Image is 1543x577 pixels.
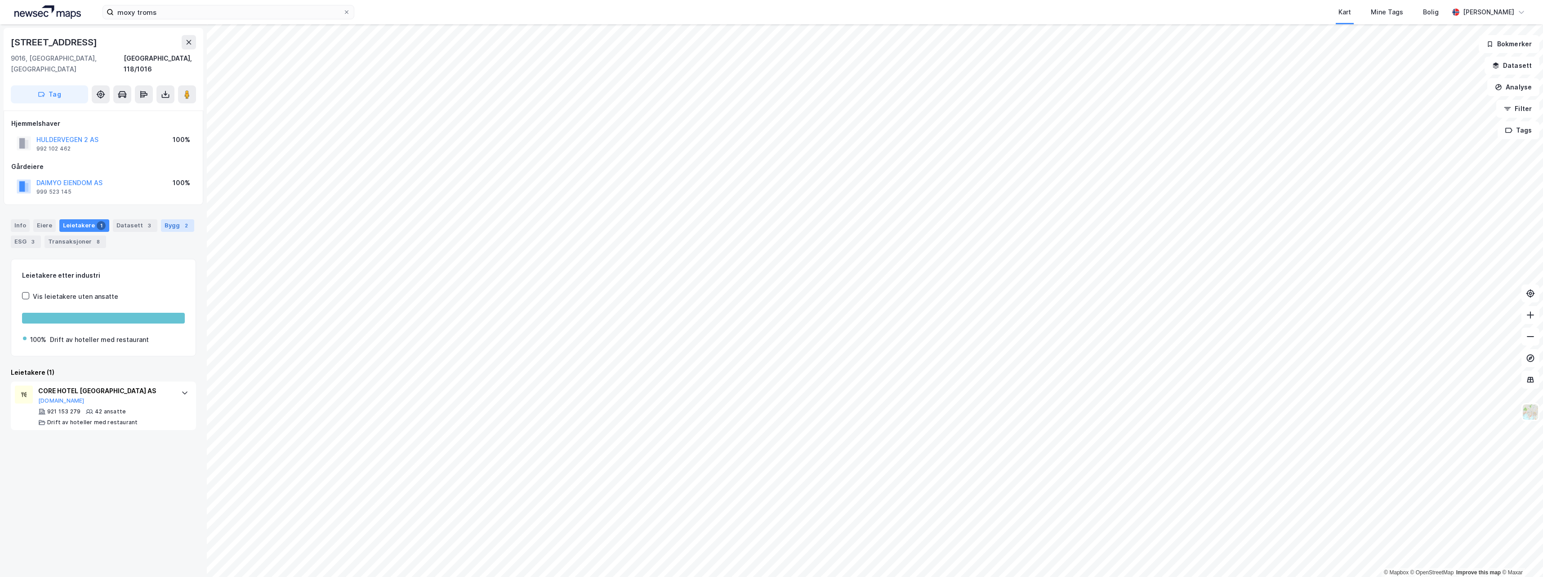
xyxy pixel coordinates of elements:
button: Tag [11,85,88,103]
div: Bygg [161,219,194,232]
div: [GEOGRAPHIC_DATA], 118/1016 [124,53,196,75]
div: Transaksjoner [45,235,106,248]
div: Drift av hoteller med restaurant [47,419,138,426]
div: 8 [94,237,103,246]
a: Improve this map [1456,569,1501,576]
div: Drift av hoteller med restaurant [50,334,149,345]
div: 100% [173,134,190,145]
div: 100% [173,178,190,188]
div: 1 [97,221,106,230]
div: 992 102 462 [36,145,71,152]
div: Hjemmelshaver [11,118,196,129]
div: 921 153 279 [47,408,80,415]
div: Kontrollprogram for chat [1498,534,1543,577]
div: Gårdeiere [11,161,196,172]
div: 999 523 145 [36,188,71,195]
div: 42 ansatte [95,408,126,415]
div: Leietakere etter industri [22,270,185,281]
div: Leietakere (1) [11,367,196,378]
div: Bolig [1423,7,1439,18]
button: Tags [1498,121,1539,139]
input: Søk på adresse, matrikkel, gårdeiere, leietakere eller personer [114,5,343,19]
div: Mine Tags [1371,7,1403,18]
div: [PERSON_NAME] [1463,7,1514,18]
button: Bokmerker [1479,35,1539,53]
div: Eiere [33,219,56,232]
div: [STREET_ADDRESS] [11,35,99,49]
div: Vis leietakere uten ansatte [33,291,118,302]
div: CORE HOTEL [GEOGRAPHIC_DATA] AS [38,386,172,396]
button: Analyse [1487,78,1539,96]
div: 3 [145,221,154,230]
a: OpenStreetMap [1410,569,1454,576]
div: 2 [182,221,191,230]
button: Datasett [1485,57,1539,75]
div: 3 [28,237,37,246]
div: Leietakere [59,219,109,232]
a: Mapbox [1384,569,1409,576]
img: Z [1522,404,1539,421]
div: 100% [30,334,46,345]
button: Filter [1496,100,1539,118]
img: logo.a4113a55bc3d86da70a041830d287a7e.svg [14,5,81,19]
iframe: Chat Widget [1498,534,1543,577]
div: Info [11,219,30,232]
div: Kart [1338,7,1351,18]
button: [DOMAIN_NAME] [38,397,85,404]
div: Datasett [113,219,157,232]
div: 9016, [GEOGRAPHIC_DATA], [GEOGRAPHIC_DATA] [11,53,124,75]
div: ESG [11,235,41,248]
